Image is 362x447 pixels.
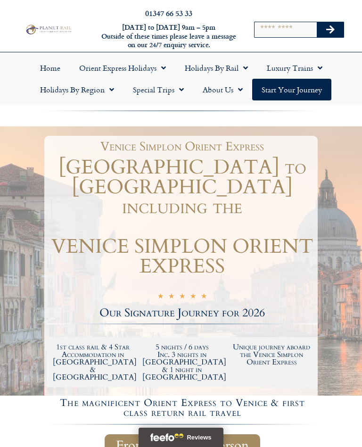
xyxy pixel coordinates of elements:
i: ☆ [201,293,207,302]
h2: 1st class rail & 4 Star Accommodation in [GEOGRAPHIC_DATA] & [GEOGRAPHIC_DATA] [53,343,133,381]
a: 01347 66 53 33 [145,8,192,18]
i: ☆ [190,293,196,302]
a: About Us [193,79,252,100]
a: Special Trips [123,79,193,100]
h2: Unique journey aboard the Venice Simplon Orient Express [231,343,312,366]
h1: Venice Simplon Orient Express [51,141,313,153]
h6: [DATE] to [DATE] 9am – 5pm Outside of these times please leave a message on our 24/7 enquiry serv... [99,23,239,50]
i: ☆ [168,293,174,302]
a: Start your Journey [252,79,331,100]
i: ☆ [157,293,164,302]
nav: Menu [5,57,357,100]
div: 5/5 [157,292,207,302]
button: Search [317,22,344,37]
a: Luxury Trains [257,57,332,79]
i: ☆ [179,293,185,302]
a: Holidays by Rail [175,57,257,79]
img: Planet Rail Train Holidays Logo [24,24,73,35]
h2: 5 nights / 6 days Inc. 3 nights in [GEOGRAPHIC_DATA] & 1 night in [GEOGRAPHIC_DATA] [142,343,222,381]
h4: The magnificent Orient Express to Venice & first class return rail travel [48,398,316,418]
a: Orient Express Holidays [70,57,175,79]
a: Holidays by Region [31,79,123,100]
h2: Our Signature Journey for 2026 [47,307,318,319]
a: Home [31,57,70,79]
h1: [GEOGRAPHIC_DATA] to [GEOGRAPHIC_DATA] including the VENICE SIMPLON ORIENT EXPRESS [47,157,318,276]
